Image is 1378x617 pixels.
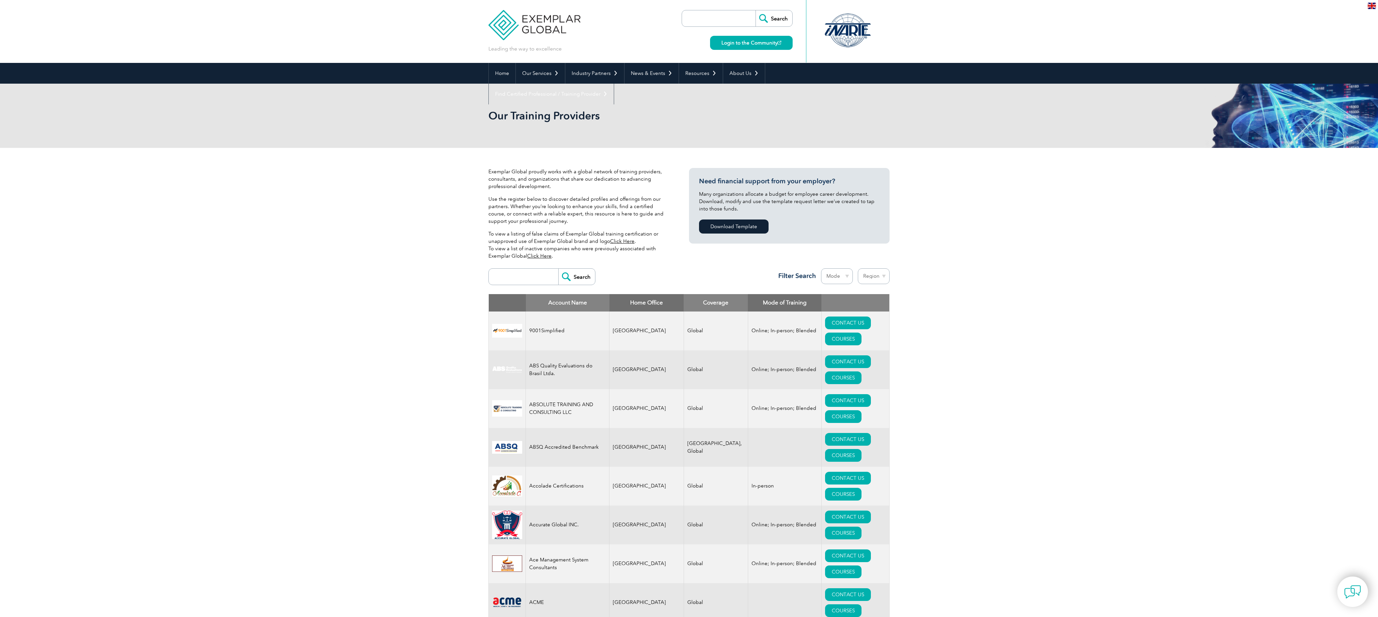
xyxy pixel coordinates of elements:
[489,84,614,104] a: Find Certified Professional / Training Provider
[1368,3,1376,9] img: en
[609,312,684,350] td: [GEOGRAPHIC_DATA]
[488,230,669,260] p: To view a listing of false claims of Exemplar Global training certification or unapproved use of ...
[825,604,862,617] a: COURSES
[748,389,821,428] td: Online; In-person; Blended
[825,355,871,368] a: CONTACT US
[748,350,821,389] td: Online; In-person; Blended
[825,511,871,523] a: CONTACT US
[710,36,793,50] a: Login to the Community
[825,527,862,539] a: COURSES
[488,45,562,53] p: Leading the way to excellence
[609,506,684,544] td: [GEOGRAPHIC_DATA]
[778,41,781,45] img: open_square.png
[699,219,769,234] a: Download Template
[526,389,609,428] td: ABSOLUTE TRAINING AND CONSULTING LLC
[748,544,821,583] td: Online; In-person; Blended
[526,428,609,467] td: ABSQ Accredited Benchmark
[492,555,522,572] img: 306afd3c-0a77-ee11-8179-000d3ae1ac14-logo.jpg
[624,63,679,84] a: News & Events
[492,366,522,373] img: c92924ac-d9bc-ea11-a814-000d3a79823d-logo.jpg
[825,371,862,384] a: COURSES
[748,312,821,350] td: Online; In-person; Blended
[825,394,871,407] a: CONTACT US
[748,506,821,544] td: Online; In-person; Blended
[825,549,871,562] a: CONTACT US
[492,511,522,539] img: a034a1f6-3919-f011-998a-0022489685a1-logo.png
[825,433,871,446] a: CONTACT US
[684,294,748,312] th: Coverage: activate to sort column ascending
[609,389,684,428] td: [GEOGRAPHIC_DATA]
[825,317,871,329] a: CONTACT US
[684,428,748,467] td: [GEOGRAPHIC_DATA], Global
[684,467,748,506] td: Global
[821,294,889,312] th: : activate to sort column ascending
[526,294,609,312] th: Account Name: activate to sort column descending
[488,195,669,225] p: Use the register below to discover detailed profiles and offerings from our partners. Whether you...
[748,294,821,312] th: Mode of Training: activate to sort column ascending
[492,400,522,417] img: 16e092f6-eadd-ed11-a7c6-00224814fd52-logo.png
[609,544,684,583] td: [GEOGRAPHIC_DATA]
[684,389,748,428] td: Global
[516,63,565,84] a: Our Services
[609,350,684,389] td: [GEOGRAPHIC_DATA]
[526,350,609,389] td: ABS Quality Evaluations do Brasil Ltda.
[825,488,862,501] a: COURSES
[610,238,635,244] a: Click Here
[684,312,748,350] td: Global
[488,168,669,190] p: Exemplar Global proudly works with a global network of training providers, consultants, and organ...
[609,467,684,506] td: [GEOGRAPHIC_DATA]
[609,428,684,467] td: [GEOGRAPHIC_DATA]
[684,544,748,583] td: Global
[492,596,522,609] img: 0f03f964-e57c-ec11-8d20-002248158ec2-logo.png
[825,588,871,601] a: CONTACT US
[489,63,515,84] a: Home
[609,294,684,312] th: Home Office: activate to sort column ascending
[492,324,522,338] img: 37c9c059-616f-eb11-a812-002248153038-logo.png
[558,269,595,285] input: Search
[774,272,816,280] h3: Filter Search
[699,177,880,185] h3: Need financial support from your employer?
[488,110,769,121] h2: Our Training Providers
[1344,584,1361,600] img: contact-chat.png
[825,449,862,462] a: COURSES
[492,441,522,454] img: cc24547b-a6e0-e911-a812-000d3a795b83-logo.png
[526,544,609,583] td: Ace Management System Consultants
[526,312,609,350] td: 9001Simplified
[492,475,522,497] img: 1a94dd1a-69dd-eb11-bacb-002248159486-logo.jpg
[748,467,821,506] td: In-person
[565,63,624,84] a: Industry Partners
[684,506,748,544] td: Global
[825,565,862,578] a: COURSES
[825,410,862,423] a: COURSES
[825,333,862,345] a: COURSES
[756,10,792,26] input: Search
[526,506,609,544] td: Accurate Global INC.
[825,472,871,484] a: CONTACT US
[679,63,723,84] a: Resources
[684,350,748,389] td: Global
[527,253,552,259] a: Click Here
[699,190,880,212] p: Many organizations allocate a budget for employee career development. Download, modify and use th...
[723,63,765,84] a: About Us
[526,467,609,506] td: Accolade Certifications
